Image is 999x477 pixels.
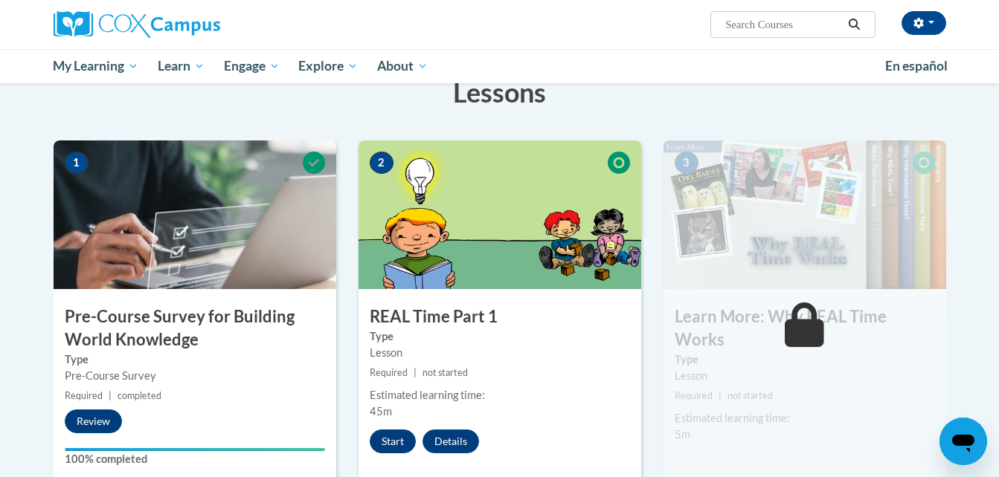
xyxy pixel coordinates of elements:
[876,51,957,82] a: En español
[675,428,690,441] span: 5m
[370,152,394,174] span: 2
[664,140,946,289] img: Course Image
[370,345,630,361] div: Lesson
[367,49,437,83] a: About
[664,305,946,351] h3: Learn More: Why REAL Time Works
[370,367,408,378] span: Required
[675,410,935,426] div: Estimated learning time:
[423,367,468,378] span: not started
[359,140,641,289] img: Course Image
[675,152,698,174] span: 3
[675,368,935,384] div: Lesson
[902,11,946,35] button: Account Settings
[54,11,220,38] img: Cox Campus
[118,390,161,401] span: completed
[675,351,935,368] label: Type
[54,11,336,38] a: Cox Campus
[370,429,416,453] button: Start
[224,57,280,75] span: Engage
[414,367,417,378] span: |
[370,405,392,418] span: 45m
[109,390,112,401] span: |
[65,390,103,401] span: Required
[54,305,336,351] h3: Pre-Course Survey for Building World Knowledge
[359,305,641,328] h3: REAL Time Part 1
[724,16,843,33] input: Search Courses
[939,418,987,465] iframe: Button to launch messaging window
[370,328,630,345] label: Type
[289,49,367,83] a: Explore
[44,49,149,83] a: My Learning
[31,49,969,83] div: Main menu
[377,57,428,75] span: About
[370,387,630,403] div: Estimated learning time:
[65,448,325,451] div: Your progress
[54,140,336,289] img: Course Image
[148,49,214,83] a: Learn
[65,152,89,174] span: 1
[65,409,122,433] button: Review
[214,49,289,83] a: Engage
[53,57,138,75] span: My Learning
[65,451,325,467] label: 100% completed
[843,16,865,33] button: Search
[65,368,325,384] div: Pre-Course Survey
[298,57,358,75] span: Explore
[727,390,773,401] span: not started
[675,390,713,401] span: Required
[158,57,205,75] span: Learn
[719,390,722,401] span: |
[885,58,948,74] span: En español
[423,429,479,453] button: Details
[54,74,946,111] h3: Lessons
[65,351,325,368] label: Type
